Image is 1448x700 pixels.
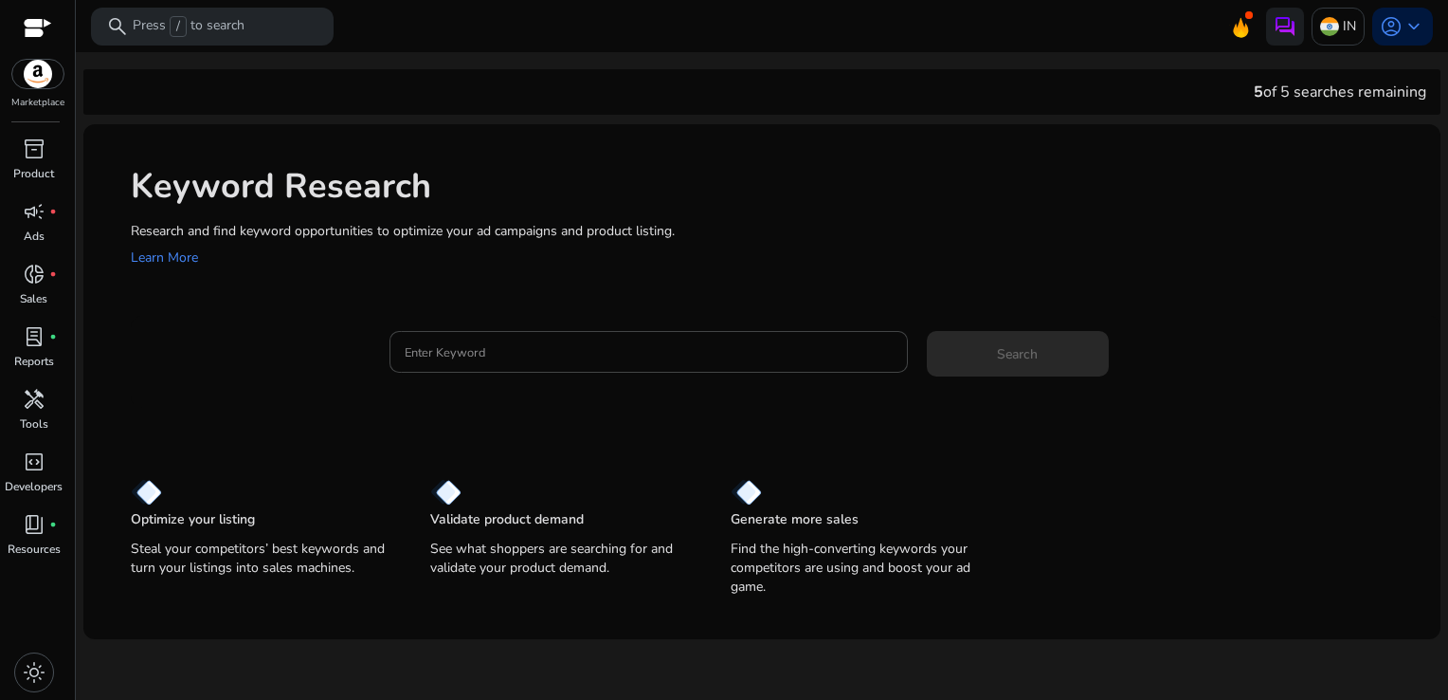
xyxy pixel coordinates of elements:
p: Find the high-converting keywords your competitors are using and boost your ad game. [731,540,992,597]
p: Ads [24,228,45,245]
span: inventory_2 [23,138,45,160]
p: Research and find keyword opportunities to optimize your ad campaigns and product listing. [131,221,1421,241]
p: Marketplace [11,96,64,110]
span: book_4 [23,513,45,536]
p: Developers [5,478,63,495]
span: lab_profile [23,325,45,348]
p: Generate more sales [731,510,859,529]
span: / [170,16,187,37]
span: 5 [1254,82,1263,102]
img: diamond.svg [430,479,462,506]
span: fiber_manual_record [49,208,57,215]
img: in.svg [1320,17,1339,36]
p: See what shoppers are searching for and validate your product demand. [430,540,692,578]
p: Validate product demand [430,510,584,529]
span: account_circle [1380,15,1403,38]
p: Steal your competitors’ best keywords and turn your listings into sales machines. [131,540,392,578]
span: fiber_manual_record [49,270,57,278]
img: diamond.svg [131,479,162,506]
h1: Keyword Research [131,166,1421,207]
span: donut_small [23,263,45,286]
img: diamond.svg [731,479,762,506]
span: fiber_manual_record [49,333,57,341]
p: Optimize your listing [131,510,255,529]
p: Resources [8,541,61,558]
p: IN [1343,9,1356,43]
span: light_mode [23,661,45,684]
p: Tools [20,415,48,433]
a: Learn More [131,249,198,267]
img: amazon.svg [12,60,63,88]
p: Press to search [133,16,244,37]
div: of 5 searches remaining [1254,81,1426,103]
span: code_blocks [23,451,45,473]
p: Product [13,165,54,182]
p: Sales [20,290,47,307]
p: Reports [14,353,54,370]
span: fiber_manual_record [49,521,57,528]
span: keyboard_arrow_down [1403,15,1425,38]
span: search [106,15,129,38]
span: campaign [23,200,45,223]
span: handyman [23,388,45,411]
